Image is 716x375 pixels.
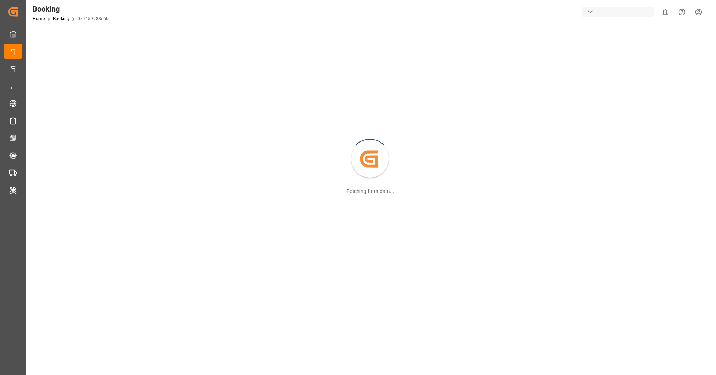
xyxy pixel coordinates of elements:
[673,4,690,21] button: Help Center
[53,16,69,21] a: Booking
[32,3,109,15] div: Booking
[657,4,673,21] button: show 0 new notifications
[32,16,45,21] a: Home
[346,187,394,195] div: Fetching form data...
